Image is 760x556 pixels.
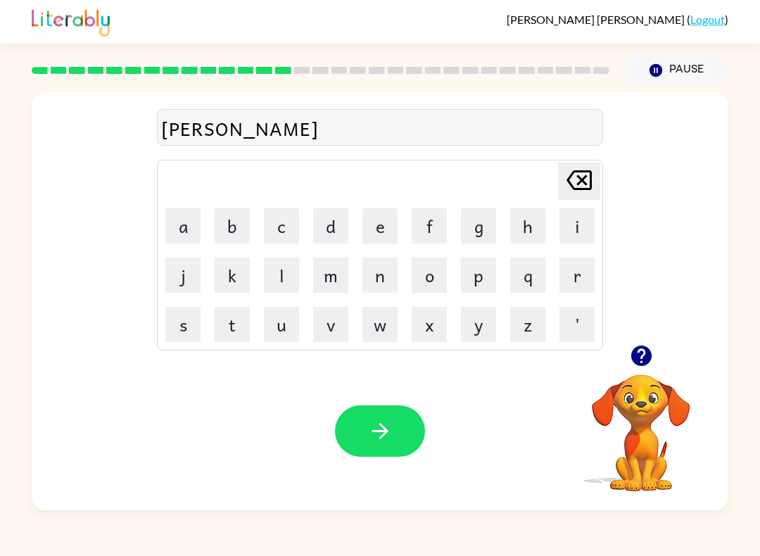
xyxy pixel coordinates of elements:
[571,353,711,493] video: Your browser must support playing .mp4 files to use Literably. Please try using another browser.
[510,307,545,342] button: z
[264,258,299,293] button: l
[161,113,599,143] div: [PERSON_NAME]
[412,208,447,244] button: f
[559,208,595,244] button: i
[461,307,496,342] button: y
[412,258,447,293] button: o
[165,208,201,244] button: a
[165,258,201,293] button: j
[32,6,110,37] img: Literably
[412,307,447,342] button: x
[215,258,250,293] button: k
[313,258,348,293] button: m
[461,208,496,244] button: g
[215,307,250,342] button: t
[510,208,545,244] button: h
[559,258,595,293] button: r
[264,307,299,342] button: u
[510,258,545,293] button: q
[559,307,595,342] button: '
[507,13,728,26] div: ( )
[461,258,496,293] button: p
[313,208,348,244] button: d
[313,307,348,342] button: v
[507,13,687,26] span: [PERSON_NAME] [PERSON_NAME]
[215,208,250,244] button: b
[362,258,398,293] button: n
[626,54,728,87] button: Pause
[690,13,725,26] a: Logout
[264,208,299,244] button: c
[362,208,398,244] button: e
[165,307,201,342] button: s
[362,307,398,342] button: w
